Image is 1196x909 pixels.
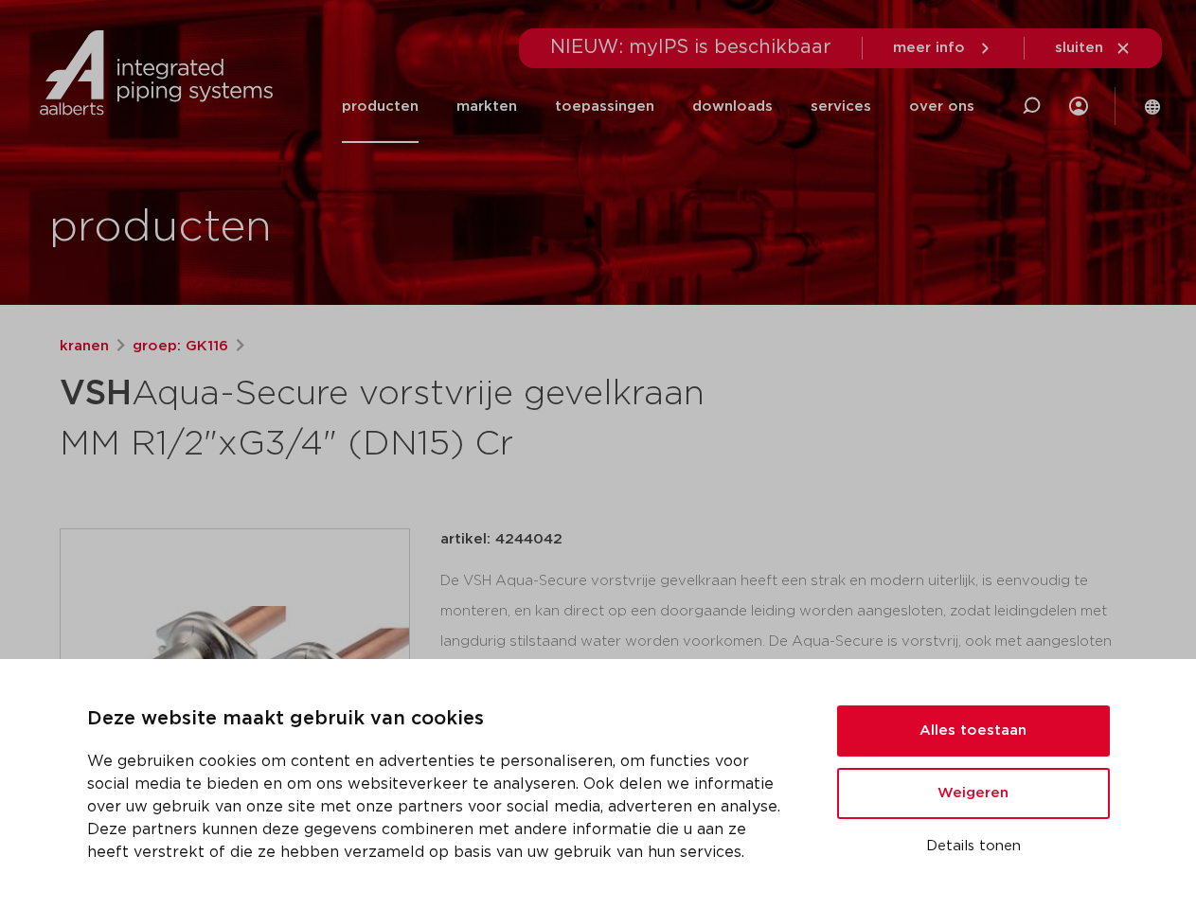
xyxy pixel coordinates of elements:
a: meer info [893,40,993,57]
a: producten [342,70,419,143]
a: kranen [60,335,109,358]
p: We gebruiken cookies om content en advertenties te personaliseren, om functies voor social media ... [87,750,792,864]
span: NIEUW: myIPS is beschikbaar [550,38,831,57]
p: Deze website maakt gebruik van cookies [87,704,792,735]
button: Details tonen [837,830,1110,863]
h1: Aqua-Secure vorstvrije gevelkraan MM R1/2"xG3/4" (DN15) Cr [60,365,771,468]
span: sluiten [1055,41,1103,55]
a: downloads [692,70,773,143]
button: Alles toestaan [837,705,1110,757]
a: toepassingen [555,70,654,143]
button: Weigeren [837,768,1110,819]
a: services [811,70,871,143]
a: markten [456,70,517,143]
a: sluiten [1055,40,1132,57]
strong: VSH [60,377,132,411]
h1: producten [49,198,272,258]
span: meer info [893,41,965,55]
a: over ons [909,70,974,143]
img: Product Image for VSH Aqua-Secure vorstvrije gevelkraan MM R1/2"xG3/4" (DN15) Cr [61,529,409,878]
p: artikel: 4244042 [440,528,562,551]
div: De VSH Aqua-Secure vorstvrije gevelkraan heeft een strak en modern uiterlijk, is eenvoudig te mon... [440,566,1137,756]
a: groep: GK116 [133,335,228,358]
nav: Menu [342,70,974,143]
